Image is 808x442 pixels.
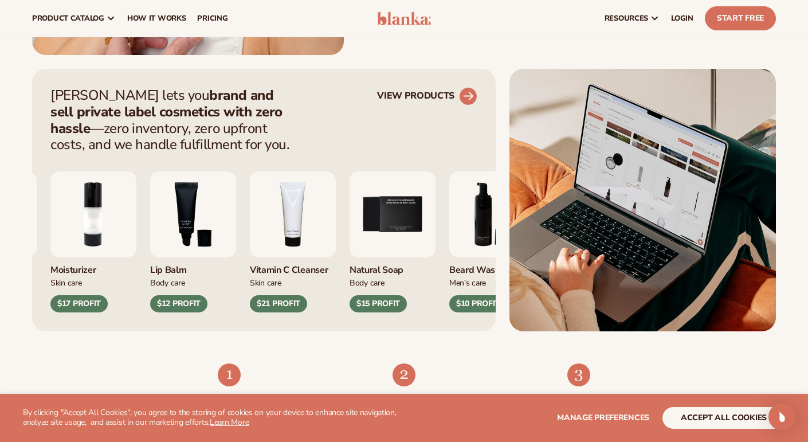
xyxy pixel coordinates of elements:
div: 6 / 9 [449,171,535,312]
div: Vitamin C Cleanser [250,257,336,276]
div: Open Intercom Messenger [768,403,796,431]
div: Skin Care [50,276,136,288]
strong: brand and sell private label cosmetics with zero hassle [50,86,283,138]
div: Moisturizer [50,257,136,276]
p: By clicking "Accept All Cookies", you agree to the storing of cookies on your device to enhance s... [23,408,415,428]
span: How It Works [127,14,186,23]
img: Moisturizing lotion. [50,171,136,257]
div: Body Care [350,276,436,288]
span: resources [605,14,648,23]
img: logo [377,11,431,25]
div: 3 / 9 [150,171,236,312]
div: $17 PROFIT [50,295,108,312]
span: product catalog [32,14,104,23]
div: $15 PROFIT [350,295,407,312]
img: Shopify Image 7 [218,363,241,386]
div: Men’s Care [449,276,535,288]
span: Manage preferences [557,412,649,423]
img: Shopify Image 9 [567,363,590,386]
img: Vitamin c cleanser. [250,171,336,257]
div: 5 / 9 [350,171,436,312]
div: 4 / 9 [250,171,336,312]
img: Foaming beard wash. [449,171,535,257]
div: Natural Soap [350,257,436,276]
img: Shopify Image 5 [509,69,776,331]
div: Beard Wash [449,257,535,276]
a: VIEW PRODUCTS [377,87,477,105]
span: pricing [197,14,228,23]
div: Lip Balm [150,257,236,276]
button: accept all cookies [662,407,785,429]
a: Start Free [705,6,776,30]
img: Shopify Image 8 [393,363,415,386]
a: Learn More [210,417,249,428]
div: Body Care [150,276,236,288]
span: LOGIN [671,14,693,23]
div: $21 PROFIT [250,295,307,312]
div: $10 PROFIT [449,295,507,312]
img: Nature bar of soap. [350,171,436,257]
button: Manage preferences [557,407,649,429]
div: Skin Care [250,276,336,288]
img: Smoothing lip balm. [150,171,236,257]
p: [PERSON_NAME] lets you —zero inventory, zero upfront costs, and we handle fulfillment for you. [50,87,297,153]
div: 2 / 9 [50,171,136,312]
div: $12 PROFIT [150,295,207,312]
